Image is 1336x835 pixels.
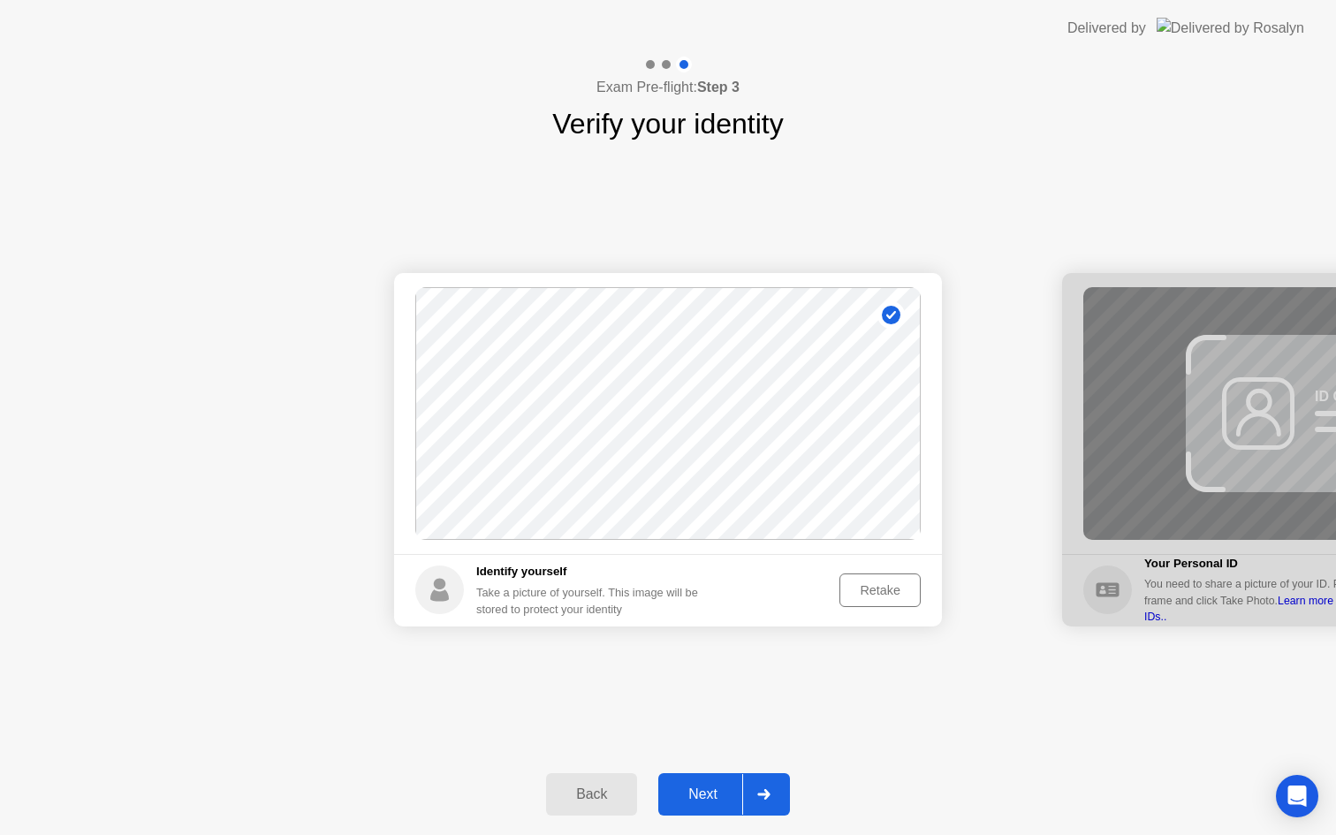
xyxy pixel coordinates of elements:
div: Open Intercom Messenger [1276,775,1318,817]
b: Step 3 [697,80,740,95]
button: Back [546,773,637,816]
h4: Exam Pre-flight: [596,77,740,98]
img: Delivered by Rosalyn [1157,18,1304,38]
div: Next [664,786,742,802]
button: Next [658,773,790,816]
h1: Verify your identity [552,102,783,145]
div: Delivered by [1067,18,1146,39]
div: Take a picture of yourself. This image will be stored to protect your identity [476,584,712,618]
h5: Identify yourself [476,563,712,581]
div: Back [551,786,632,802]
button: Retake [839,573,921,607]
div: Retake [846,583,915,597]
